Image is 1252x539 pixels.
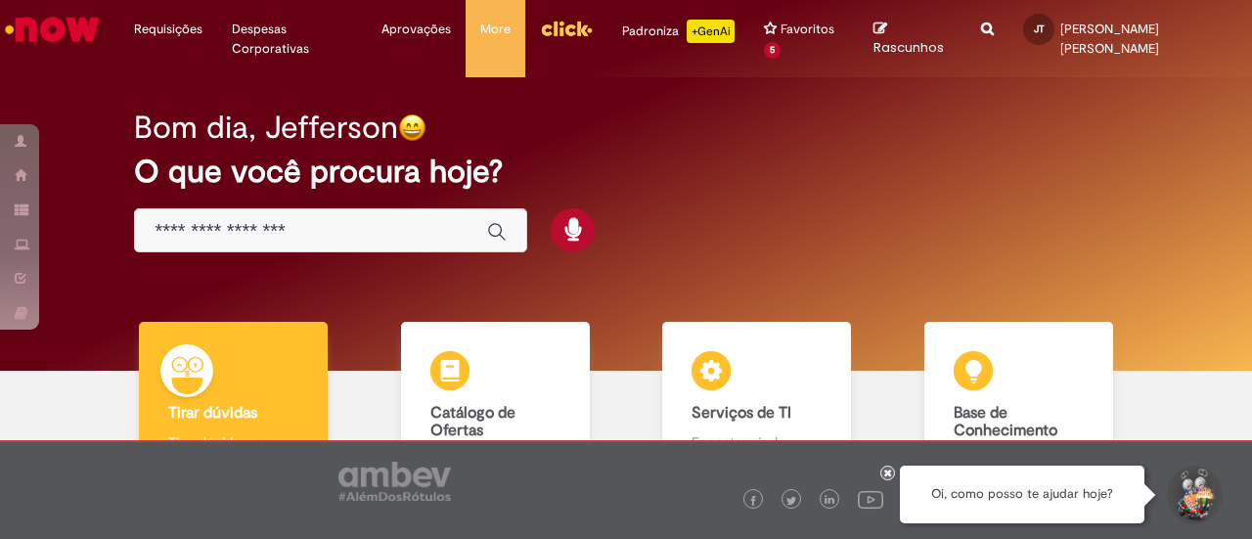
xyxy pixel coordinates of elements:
[103,322,365,491] a: Tirar dúvidas Tirar dúvidas com Lupi Assist e Gen Ai
[1034,22,1045,35] span: JT
[764,42,781,59] span: 5
[692,403,791,423] b: Serviços de TI
[134,111,398,145] h2: Bom dia, Jefferson
[381,20,451,39] span: Aprovações
[687,20,735,43] p: +GenAi
[232,20,352,59] span: Despesas Corporativas
[168,403,257,423] b: Tirar dúvidas
[134,20,202,39] span: Requisições
[858,486,883,512] img: logo_footer_youtube.png
[480,20,511,39] span: More
[954,403,1057,440] b: Base de Conhecimento
[888,322,1150,491] a: Base de Conhecimento Consulte e aprenda
[692,432,822,452] p: Encontre ajuda
[134,155,1117,189] h2: O que você procura hoje?
[748,496,758,506] img: logo_footer_facebook.png
[338,462,451,501] img: logo_footer_ambev_rotulo_gray.png
[168,432,298,472] p: Tirar dúvidas com Lupi Assist e Gen Ai
[626,322,888,491] a: Serviços de TI Encontre ajuda
[398,113,426,142] img: happy-face.png
[365,322,627,491] a: Catálogo de Ofertas Abra uma solicitação
[2,10,103,49] img: ServiceNow
[430,403,515,440] b: Catálogo de Ofertas
[900,466,1144,523] div: Oi, como posso te ajudar hoje?
[540,14,593,43] img: click_logo_yellow_360x200.png
[1164,466,1223,524] button: Iniciar Conversa de Suporte
[873,38,944,57] span: Rascunhos
[873,21,953,57] a: Rascunhos
[622,20,735,43] div: Padroniza
[786,496,796,506] img: logo_footer_twitter.png
[1060,21,1159,57] span: [PERSON_NAME] [PERSON_NAME]
[781,20,834,39] span: Favoritos
[825,495,834,507] img: logo_footer_linkedin.png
